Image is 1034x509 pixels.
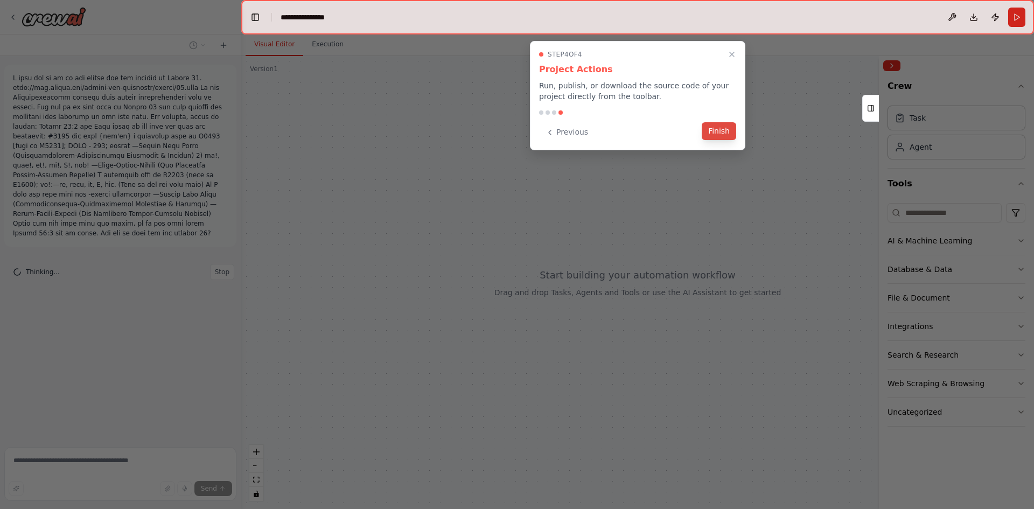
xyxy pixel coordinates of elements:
p: Run, publish, or download the source code of your project directly from the toolbar. [539,80,736,102]
button: Previous [539,123,595,141]
button: Close walkthrough [725,48,738,61]
button: Finish [702,122,736,140]
span: Step 4 of 4 [548,50,582,59]
button: Hide left sidebar [248,10,263,25]
h3: Project Actions [539,63,736,76]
